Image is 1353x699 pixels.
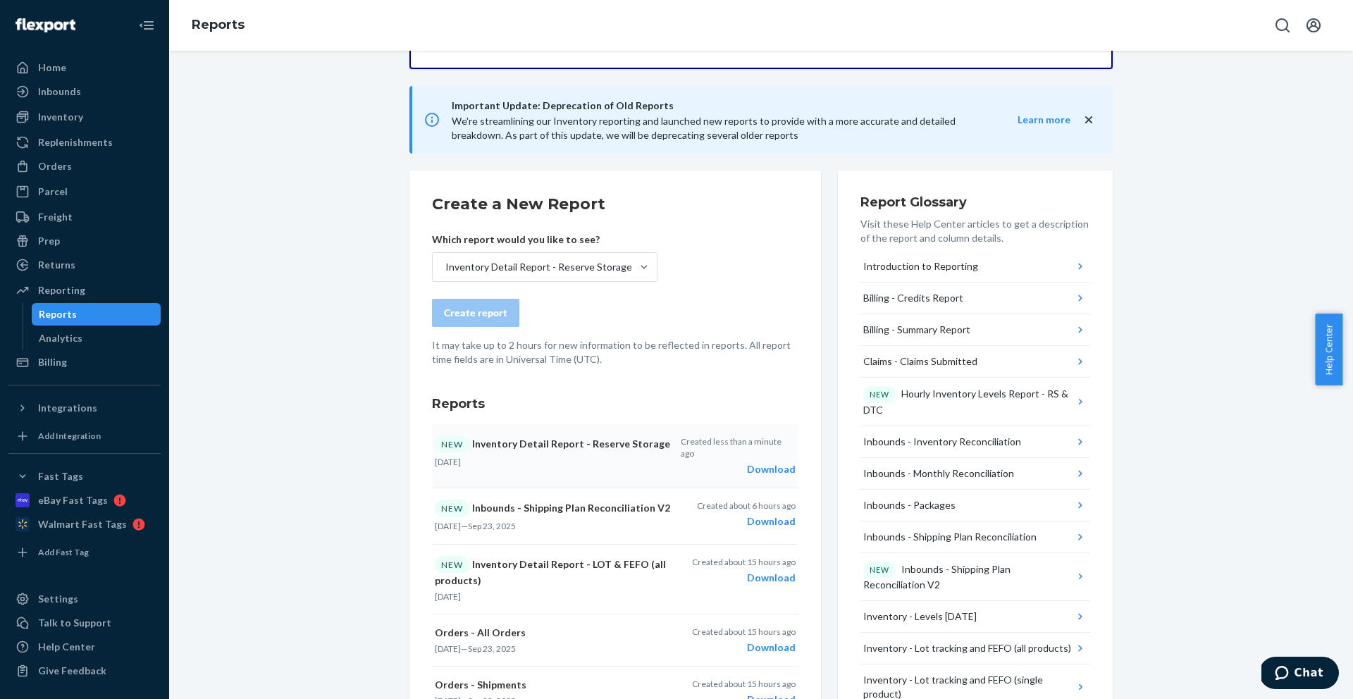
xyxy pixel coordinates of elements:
[180,5,256,46] ol: breadcrumbs
[435,643,673,655] p: —
[38,493,108,507] div: eBay Fast Tags
[435,643,461,654] time: [DATE]
[38,258,75,272] div: Returns
[435,457,461,467] time: [DATE]
[432,338,798,366] p: It may take up to 2 hours for new information to be reflected in reports. All report time fields ...
[132,11,161,39] button: Close Navigation
[468,521,516,531] time: Sep 23, 2025
[38,185,68,199] div: Parcel
[38,430,101,442] div: Add Integration
[38,355,67,369] div: Billing
[435,435,672,453] p: Inventory Detail Report - Reserve Storage
[681,435,796,459] p: Created less than a minute ago
[435,591,461,602] time: [DATE]
[1315,314,1342,385] button: Help Center
[989,113,1070,127] button: Learn more
[863,530,1037,544] div: Inbounds - Shipping Plan Reconciliation
[860,314,1090,346] button: Billing - Summary Report
[435,556,673,588] p: Inventory Detail Report - LOT & FEFO (all products)
[860,521,1090,553] button: Inbounds - Shipping Plan Reconciliation
[16,18,75,32] img: Flexport logo
[38,283,85,297] div: Reporting
[8,612,161,634] button: Talk to Support
[8,588,161,610] a: Settings
[38,61,66,75] div: Home
[38,664,106,678] div: Give Feedback
[863,498,956,512] div: Inbounds - Packages
[860,553,1090,602] button: NEWInbounds - Shipping Plan Reconciliation V2
[38,592,78,606] div: Settings
[870,389,889,400] p: NEW
[39,307,77,321] div: Reports
[8,230,161,252] a: Prep
[444,306,507,320] div: Create report
[8,425,161,447] a: Add Integration
[692,571,796,585] div: Download
[1082,113,1096,128] button: close
[8,180,161,203] a: Parcel
[692,641,796,655] div: Download
[1268,11,1297,39] button: Open Search Box
[435,500,673,517] p: Inbounds - Shipping Plan Reconciliation V2
[39,331,82,345] div: Analytics
[681,462,796,476] div: Download
[870,564,889,576] p: NEW
[1261,657,1339,692] iframe: Opens a widget where you can chat to one of our agents
[8,80,161,103] a: Inbounds
[860,601,1090,633] button: Inventory - Levels [DATE]
[8,397,161,419] button: Integrations
[468,643,516,654] time: Sep 23, 2025
[863,466,1014,481] div: Inbounds - Monthly Reconciliation
[445,260,632,274] div: Inventory Detail Report - Reserve Storage
[38,110,83,124] div: Inventory
[860,193,1090,211] h3: Report Glossary
[435,626,673,640] p: Orders - All Orders
[863,354,977,369] div: Claims - Claims Submitted
[692,678,796,690] p: Created about 15 hours ago
[863,386,1074,417] div: Hourly Inventory Levels Report - RS & DTC
[8,279,161,302] a: Reporting
[38,210,73,224] div: Freight
[8,155,161,178] a: Orders
[435,500,469,517] div: NEW
[697,500,796,512] p: Created about 6 hours ago
[860,458,1090,490] button: Inbounds - Monthly Reconciliation
[432,545,798,614] button: NEWInventory Detail Report - LOT & FEFO (all products)[DATE]Created about 15 hours agoDownload
[38,517,127,531] div: Walmart Fast Tags
[38,135,113,149] div: Replenishments
[860,633,1090,664] button: Inventory - Lot tracking and FEFO (all products)
[432,233,657,247] p: Which report would you like to see?
[860,426,1090,458] button: Inbounds - Inventory Reconciliation
[692,556,796,568] p: Created about 15 hours ago
[452,115,956,141] span: We're streamlining our Inventory reporting and launched new reports to provide with a more accura...
[8,541,161,564] a: Add Fast Tag
[863,259,978,273] div: Introduction to Reporting
[8,351,161,373] a: Billing
[38,546,89,558] div: Add Fast Tag
[435,435,469,453] div: NEW
[38,401,97,415] div: Integrations
[435,520,673,532] p: —
[192,17,245,32] a: Reports
[435,678,673,692] p: Orders - Shipments
[435,521,461,531] time: [DATE]
[692,626,796,638] p: Created about 15 hours ago
[697,514,796,528] div: Download
[860,346,1090,378] button: Claims - Claims Submitted
[8,254,161,276] a: Returns
[863,641,1071,655] div: Inventory - Lot tracking and FEFO (all products)
[8,660,161,682] button: Give Feedback
[863,610,977,624] div: Inventory - Levels [DATE]
[8,465,161,488] button: Fast Tags
[860,251,1090,283] button: Introduction to Reporting
[435,556,469,574] div: NEW
[8,489,161,512] a: eBay Fast Tags
[863,291,963,305] div: Billing - Credits Report
[38,234,60,248] div: Prep
[432,299,519,327] button: Create report
[860,217,1090,245] p: Visit these Help Center articles to get a description of the report and column details.
[38,469,83,483] div: Fast Tags
[860,490,1090,521] button: Inbounds - Packages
